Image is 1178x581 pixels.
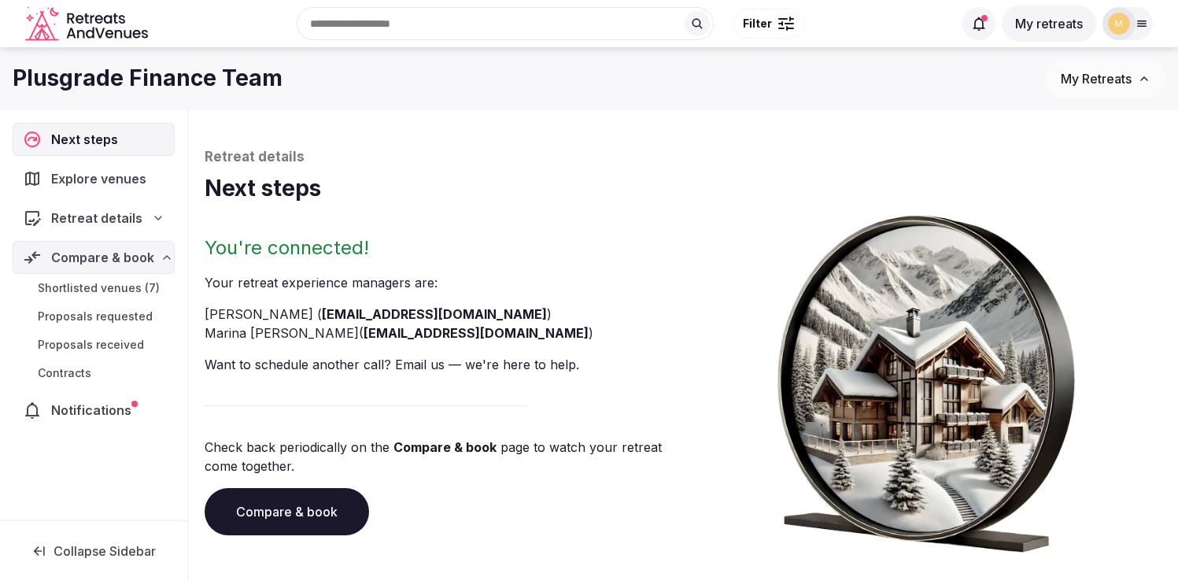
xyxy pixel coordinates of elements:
[13,277,175,299] a: Shortlisted venues (7)
[1061,71,1132,87] span: My Retreats
[1002,16,1096,31] a: My retreats
[13,534,175,568] button: Collapse Sidebar
[51,401,138,420] span: Notifications
[13,362,175,384] a: Contracts
[1108,13,1130,35] img: mana.vakili
[51,209,142,228] span: Retreat details
[54,543,156,559] span: Collapse Sidebar
[38,365,91,381] span: Contracts
[205,305,678,324] li: [PERSON_NAME] ( )
[393,439,497,455] a: Compare & book
[13,123,175,156] a: Next steps
[322,306,547,322] a: [EMAIL_ADDRESS][DOMAIN_NAME]
[51,130,124,149] span: Next steps
[1002,6,1096,42] button: My retreats
[51,169,153,188] span: Explore venues
[205,235,678,261] h2: You're connected!
[38,280,160,296] span: Shortlisted venues (7)
[205,488,369,535] a: Compare & book
[25,6,151,42] svg: Retreats and Venues company logo
[753,204,1100,553] img: Winter chalet retreat in picture frame
[1046,59,1165,98] button: My Retreats
[205,438,678,476] p: Check back periodically on the page to watch your retreat come together.
[38,309,153,324] span: Proposals requested
[25,6,151,42] a: Visit the homepage
[364,325,589,341] a: [EMAIL_ADDRESS][DOMAIN_NAME]
[205,324,678,342] li: Marina [PERSON_NAME] ( )
[205,355,678,374] p: Want to schedule another call? Email us — we're here to help.
[13,394,175,427] a: Notifications
[51,248,154,267] span: Compare & book
[205,148,1162,167] p: Retreat details
[13,305,175,328] a: Proposals requested
[38,337,144,353] span: Proposals received
[13,63,282,94] h1: Plusgrade Finance Team
[743,16,772,31] span: Filter
[13,334,175,356] a: Proposals received
[13,162,175,195] a: Explore venues
[205,173,1162,204] h1: Next steps
[733,9,804,39] button: Filter
[205,273,678,292] p: Your retreat experience manager s are :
